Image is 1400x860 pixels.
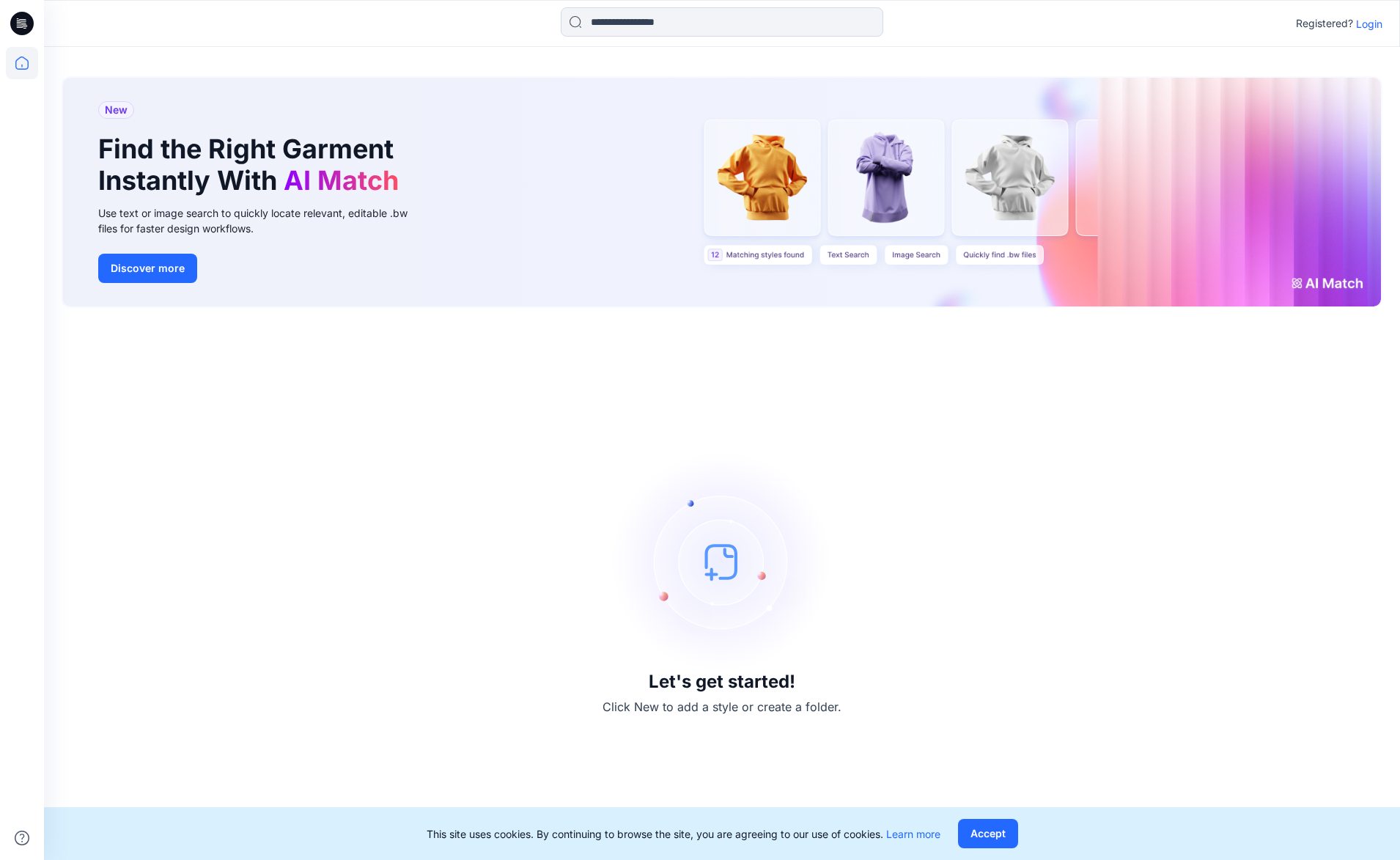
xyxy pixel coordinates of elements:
a: Learn more [886,828,940,840]
button: Accept [958,819,1018,848]
img: empty-state-image.svg [612,452,832,672]
div: Use text or image search to quickly locate relevant, editable .bw files for faster design workflows. [98,205,428,236]
h3: Let's get started! [649,672,795,692]
p: This site uses cookies. By continuing to browse the site, you are agreeing to our use of cookies. [427,826,940,842]
p: Login [1356,16,1382,32]
p: Registered? [1296,15,1353,32]
h1: Find the Right Garment Instantly With [98,133,406,196]
span: AI Match [284,164,399,196]
button: Discover more [98,254,197,283]
span: New [105,101,128,119]
p: Click New to add a style or create a folder. [603,698,841,716]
